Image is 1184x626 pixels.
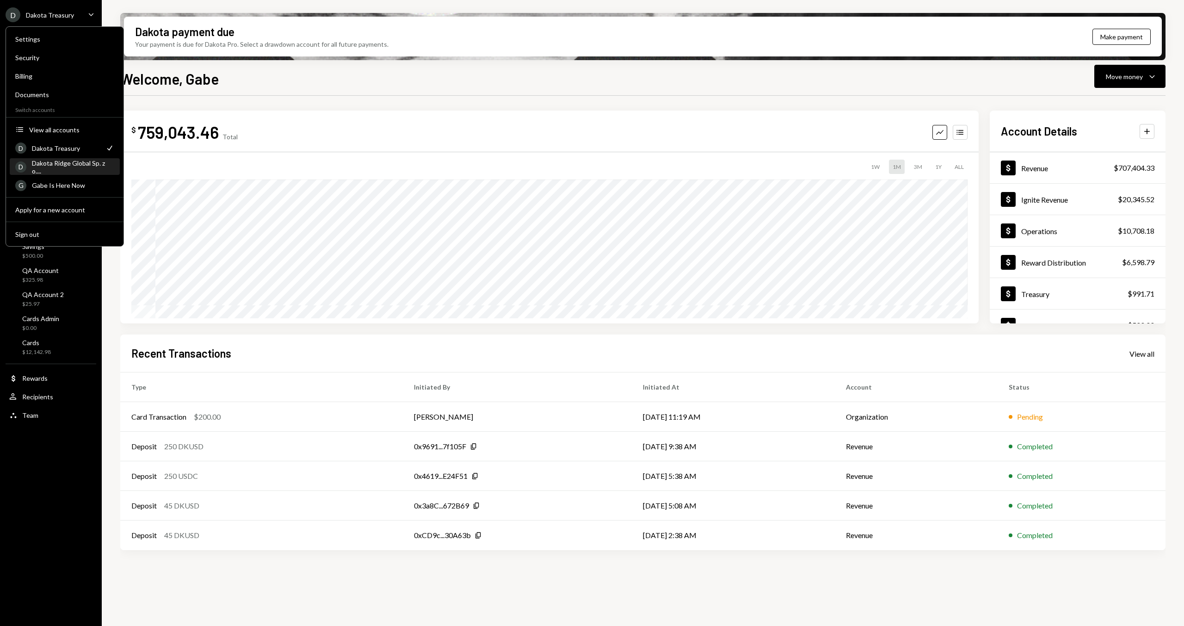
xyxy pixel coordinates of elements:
[414,530,471,541] div: 0xCD9c...30A63b
[998,372,1165,402] th: Status
[10,122,120,138] button: View all accounts
[6,407,96,423] a: Team
[1017,411,1043,422] div: Pending
[835,372,998,402] th: Account
[889,160,905,174] div: 1M
[990,184,1165,215] a: Ignite Revenue$20,345.52
[6,370,96,386] a: Rewards
[10,202,120,218] button: Apply for a new account
[15,230,114,238] div: Sign out
[22,348,51,356] div: $12,142.98
[164,441,203,452] div: 250 DKUSD
[835,461,998,491] td: Revenue
[6,105,123,113] div: Switch accounts
[10,177,120,193] a: GGabe Is Here Now
[29,126,114,134] div: View all accounts
[1021,321,1045,330] div: Savings
[15,72,114,80] div: Billing
[15,35,114,43] div: Settings
[1021,164,1048,173] div: Revenue
[835,402,998,432] td: Organization
[131,500,157,511] div: Deposit
[1128,320,1154,331] div: $500.00
[1118,194,1154,205] div: $20,345.52
[1122,257,1154,268] div: $6,598.79
[131,346,231,361] h2: Recent Transactions
[1017,530,1053,541] div: Completed
[22,411,38,419] div: Team
[22,276,59,284] div: $325.98
[22,315,59,322] div: Cards Admin
[164,500,199,511] div: 45 DKUSD
[990,278,1165,309] a: Treasury$991.71
[1106,72,1143,81] div: Move money
[867,160,883,174] div: 1W
[1021,290,1049,298] div: Treasury
[910,160,926,174] div: 3M
[138,122,219,143] div: 759,043.46
[22,393,53,401] div: Recipients
[22,324,59,332] div: $0.00
[135,24,234,39] div: Dakota payment due
[32,144,99,152] div: Dakota Treasury
[632,402,835,432] td: [DATE] 11:19 AM
[1001,124,1077,139] h2: Account Details
[120,372,403,402] th: Type
[22,339,51,347] div: Cards
[10,226,120,243] button: Sign out
[632,372,835,402] th: Initiated At
[931,160,945,174] div: 1Y
[835,521,998,550] td: Revenue
[222,133,238,141] div: Total
[1021,227,1057,236] div: Operations
[15,54,114,62] div: Security
[15,143,26,154] div: D
[22,291,64,298] div: QA Account 2
[22,252,44,260] div: $500.00
[1092,29,1151,45] button: Make payment
[135,39,388,49] div: Your payment is due for Dakota Pro. Select a drawdown account for all future payments.
[10,68,120,84] a: Billing
[131,441,157,452] div: Deposit
[632,461,835,491] td: [DATE] 5:38 AM
[6,312,96,334] a: Cards Admin$0.00
[164,530,199,541] div: 45 DKUSD
[15,91,114,99] div: Documents
[6,288,96,310] a: QA Account 2$25.97
[1017,441,1053,452] div: Completed
[131,471,157,482] div: Deposit
[1094,65,1165,88] button: Move money
[131,411,186,422] div: Card Transaction
[632,521,835,550] td: [DATE] 2:38 AM
[990,152,1165,183] a: Revenue$707,404.33
[1128,288,1154,299] div: $991.71
[10,31,120,47] a: Settings
[15,180,26,191] div: G
[1017,500,1053,511] div: Completed
[120,69,219,88] h1: Welcome, Gabe
[22,300,64,308] div: $25.97
[32,181,114,189] div: Gabe Is Here Now
[990,310,1165,341] a: Savings$500.00
[835,432,998,461] td: Revenue
[10,86,120,103] a: Documents
[1129,349,1154,359] div: View all
[194,411,221,422] div: $200.00
[164,471,198,482] div: 250 USDC
[414,471,468,482] div: 0x4619...E24F51
[1118,225,1154,236] div: $10,708.18
[6,240,96,262] a: Savings$500.00
[1017,471,1053,482] div: Completed
[22,267,59,274] div: QA Account
[403,372,632,402] th: Initiated By
[632,491,835,521] td: [DATE] 5:08 AM
[951,160,968,174] div: ALL
[32,159,114,175] div: Dakota Ridge Global Sp. z o....
[632,432,835,461] td: [DATE] 9:38 AM
[6,388,96,405] a: Recipients
[1129,348,1154,359] a: View all
[26,11,74,19] div: Dakota Treasury
[10,158,120,175] a: DDakota Ridge Global Sp. z o....
[131,125,136,135] div: $
[414,500,469,511] div: 0x3a8C...672B69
